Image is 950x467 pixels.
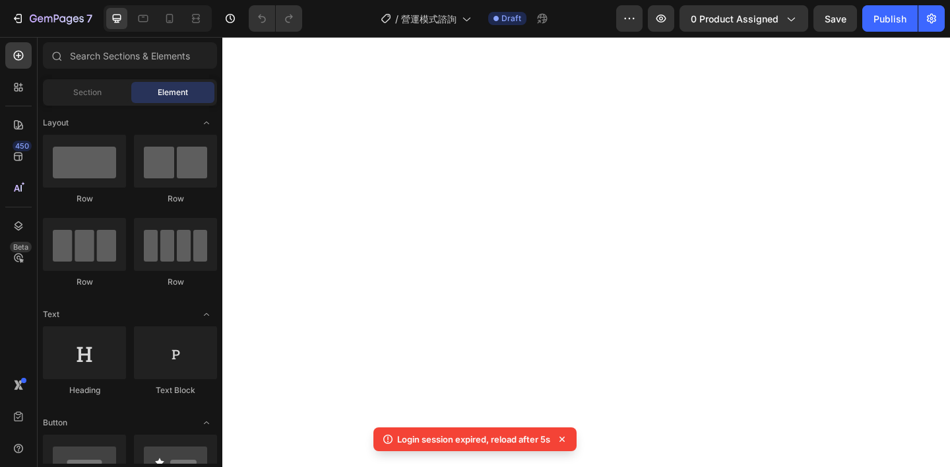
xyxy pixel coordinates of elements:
[196,412,217,433] span: Toggle open
[73,87,102,98] span: Section
[501,13,521,24] span: Draft
[397,433,550,446] p: Login session expired, reload after 5s
[5,5,98,32] button: 7
[134,276,217,288] div: Row
[813,5,857,32] button: Save
[86,11,92,26] p: 7
[43,117,69,129] span: Layout
[43,42,217,69] input: Search Sections & Elements
[43,308,59,320] span: Text
[862,5,918,32] button: Publish
[134,384,217,396] div: Text Block
[13,141,32,151] div: 450
[196,304,217,325] span: Toggle open
[249,5,302,32] div: Undo/Redo
[43,384,126,396] div: Heading
[395,12,398,26] span: /
[196,112,217,133] span: Toggle open
[43,276,126,288] div: Row
[691,12,778,26] span: 0 product assigned
[825,13,846,24] span: Save
[10,242,32,252] div: Beta
[680,5,808,32] button: 0 product assigned
[43,193,126,205] div: Row
[43,417,67,429] span: Button
[222,37,950,467] iframe: Design area
[873,12,906,26] div: Publish
[158,87,188,98] span: Element
[134,193,217,205] div: Row
[401,12,457,26] span: 營運模式諮詢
